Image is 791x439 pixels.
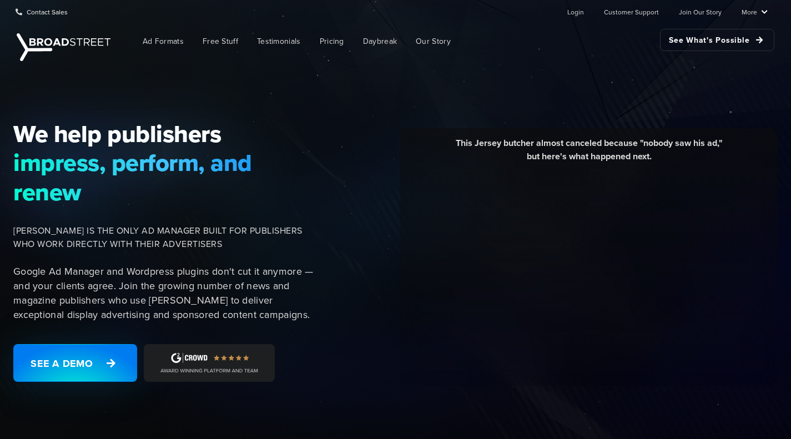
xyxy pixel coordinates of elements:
a: Ad Formats [134,29,192,54]
p: Google Ad Manager and Wordpress plugins don't cut it anymore — and your clients agree. Join the g... [13,264,318,322]
a: More [742,1,768,23]
span: Free Stuff [203,36,238,47]
a: Daybreak [355,29,405,54]
iframe: YouTube video player [409,171,769,374]
a: Free Stuff [194,29,246,54]
span: Testimonials [257,36,301,47]
span: Ad Formats [143,36,184,47]
span: Daybreak [363,36,397,47]
span: Pricing [320,36,344,47]
a: See What's Possible [660,29,774,51]
a: See a Demo [13,344,137,382]
a: Customer Support [604,1,659,23]
a: Pricing [311,29,352,54]
a: Login [567,1,584,23]
span: impress, perform, and renew [13,148,318,206]
span: Our Story [416,36,451,47]
a: Join Our Story [679,1,722,23]
div: This Jersey butcher almost canceled because "nobody saw his ad," but here's what happened next. [409,137,769,171]
a: Testimonials [249,29,309,54]
span: [PERSON_NAME] IS THE ONLY AD MANAGER BUILT FOR PUBLISHERS WHO WORK DIRECTLY WITH THEIR ADVERTISERS [13,224,318,251]
a: Contact Sales [16,1,68,23]
a: Our Story [407,29,459,54]
img: Broadstreet | The Ad Manager for Small Publishers [17,33,110,61]
nav: Main [117,23,774,59]
span: We help publishers [13,119,318,148]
